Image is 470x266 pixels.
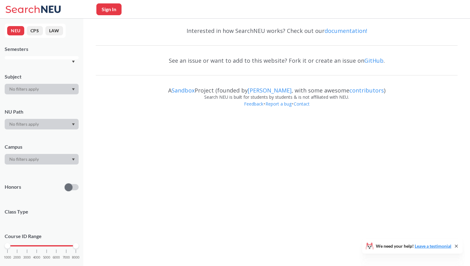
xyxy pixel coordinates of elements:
[43,256,50,259] span: 5000
[415,243,451,249] a: Leave a testimonial
[53,256,60,259] span: 6000
[293,101,310,107] a: Contact
[376,244,451,248] span: We need your help!
[5,154,79,165] div: Dropdown arrow
[172,87,195,94] a: Sandbox
[96,52,458,70] div: See an issue or want to add to this website? Fork it or create an issue on .
[325,27,367,34] a: documentation!
[364,57,384,64] a: GitHub
[96,81,458,94] div: A Project (founded by , with some awesome )
[5,183,21,191] p: Honors
[5,208,79,215] span: Class Type
[5,84,79,94] div: Dropdown arrow
[96,94,458,101] div: Search NEU is built for students by students & is not affiliated with NEU.
[72,61,75,63] svg: Dropdown arrow
[265,101,292,107] a: Report a bug
[244,101,264,107] a: Feedback
[4,256,11,259] span: 1000
[349,87,384,94] a: contributors
[96,3,122,15] button: Sign In
[5,108,79,115] div: NU Path
[72,88,75,91] svg: Dropdown arrow
[5,119,79,129] div: Dropdown arrow
[248,87,292,94] a: [PERSON_NAME]
[13,256,21,259] span: 2000
[5,233,79,240] p: Course ID Range
[23,256,31,259] span: 3000
[96,101,458,117] div: • •
[96,22,458,40] div: Interested in how SearchNEU works? Check out our
[27,26,43,35] button: CPS
[62,256,70,259] span: 7000
[45,26,63,35] button: LAW
[72,123,75,126] svg: Dropdown arrow
[33,256,40,259] span: 4000
[7,26,24,35] button: NEU
[5,46,79,52] div: Semesters
[72,256,80,259] span: 8000
[5,73,79,80] div: Subject
[5,143,79,150] div: Campus
[72,158,75,161] svg: Dropdown arrow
